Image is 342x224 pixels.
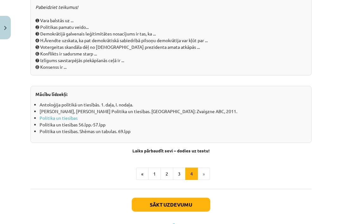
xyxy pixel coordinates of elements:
button: « [136,168,149,180]
button: 2 [161,168,173,180]
strong: Mācību līdzekļi: [35,91,67,97]
li: Antoloģija politikā un tiesībās. 1. daļa, I. nodaļa. [40,101,307,108]
li: Politika un tiesības. Shēmas un tabulas. 69.lpp [40,128,307,135]
button: Sākt uzdevumu [132,198,210,212]
em: Pabeidziet teikumus! [35,4,78,10]
button: 3 [173,168,186,180]
nav: Page navigation example [30,168,312,180]
li: Politika un tiesības 56.lpp.-57.lpp [40,121,307,128]
strong: Laiks pārbaudīt sevi – dodies uz testu! [132,148,210,153]
img: icon-close-lesson-0947bae3869378f0d4975bcd49f059093ad1ed9edebbc8119c70593378902aed.svg [4,26,7,30]
a: Politika un tiesības [40,115,78,121]
li: [PERSON_NAME], [PERSON_NAME] Politika un tiesības. [GEOGRAPHIC_DATA]: Zvaigzne ABC, 2011. [40,108,307,115]
button: 1 [148,168,161,180]
button: 4 [185,168,198,180]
